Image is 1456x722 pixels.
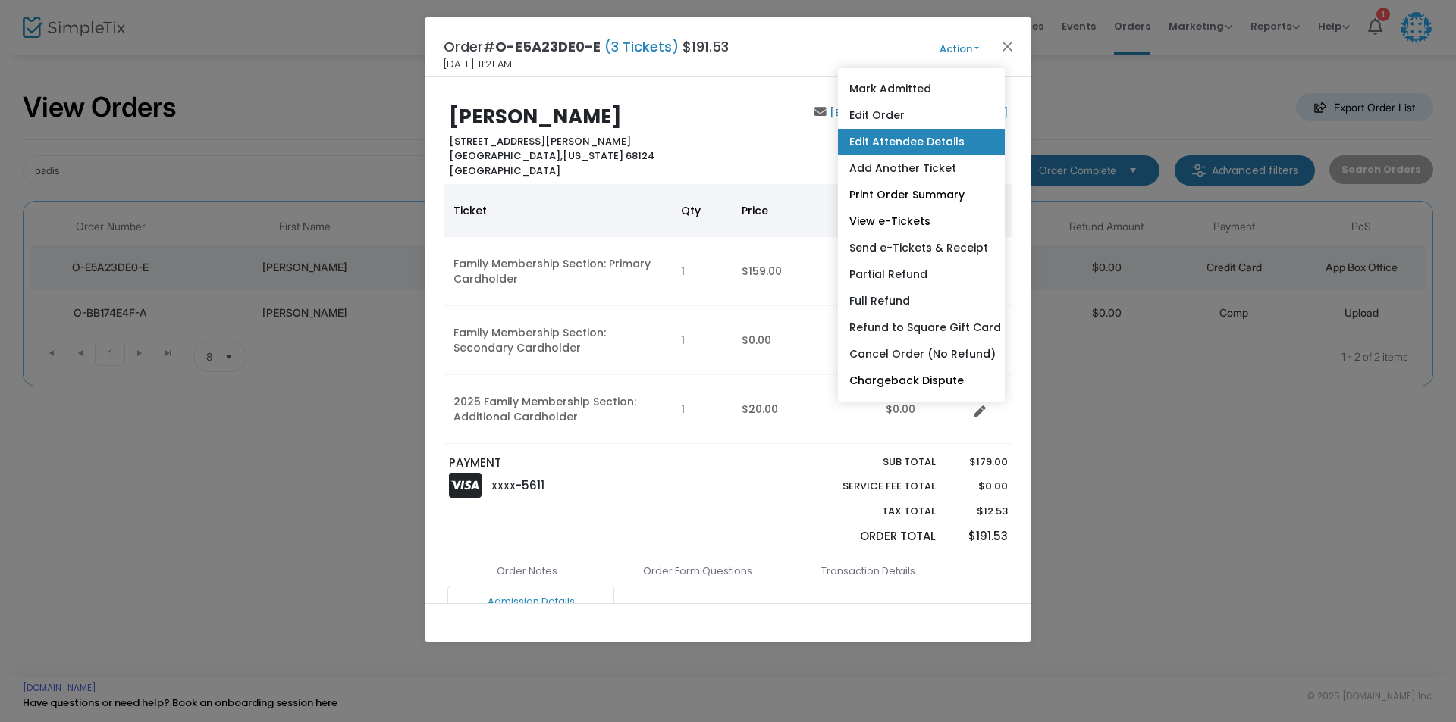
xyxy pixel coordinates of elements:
p: $191.53 [950,528,1007,545]
b: [STREET_ADDRESS][PERSON_NAME] [US_STATE] 68124 [GEOGRAPHIC_DATA] [449,134,654,178]
p: PAYMENT [449,455,721,472]
p: Service Fee Total [807,479,936,494]
a: Order Notes [444,555,610,587]
p: $179.00 [950,455,1007,470]
p: Sub total [807,455,936,470]
span: [GEOGRAPHIC_DATA], [449,148,563,163]
td: 1 [672,237,733,306]
span: O-E5A23DE0-E [495,37,601,56]
button: Close [998,36,1018,56]
a: Refund to Square Gift Card [838,314,1005,341]
a: Send e-Tickets & Receipt [838,235,1005,261]
p: Order Total [807,528,936,545]
td: Family Membership Section: Secondary Cardholder [444,306,672,375]
h4: Order# $191.53 [444,36,729,57]
button: Action [914,41,1005,58]
a: Cancel Order (No Refund) [838,341,1005,367]
td: Family Membership Section: Primary Cardholder [444,237,672,306]
td: 1 [672,375,733,444]
td: $0.00 [877,375,968,444]
a: Add Another Ticket [838,155,1005,182]
span: [DATE] 11:21 AM [444,57,512,72]
a: Print Order Summary [838,182,1005,208]
td: 1 [672,306,733,375]
th: Ticket [444,184,672,237]
a: Order Form Questions [614,555,781,587]
p: Tax Total [807,504,936,519]
a: Mark Admitted [838,76,1005,102]
td: $0.00 [733,306,877,375]
span: -5611 [516,477,544,493]
td: $159.00 [733,237,877,306]
span: XXXX [491,480,516,492]
a: [EMAIL_ADDRESS][DOMAIN_NAME] [827,105,1008,120]
a: View e-Tickets [838,208,1005,235]
p: $0.00 [950,479,1007,494]
th: Qty [672,184,733,237]
a: Edit Attendee Details [838,129,1005,155]
th: Price [733,184,877,237]
a: Transaction Details [785,555,952,587]
b: [PERSON_NAME] [449,103,622,130]
a: Partial Refund [838,261,1005,288]
span: (3 Tickets) [601,37,682,56]
a: Admission Details [447,586,614,617]
div: Data table [444,184,1012,444]
a: Full Refund [838,288,1005,314]
p: $12.53 [950,504,1007,519]
a: Edit Order [838,102,1005,129]
a: Chargeback Dispute [838,367,1005,394]
td: $20.00 [733,375,877,444]
td: 2025 Family Membership Section: Additional Cardholder [444,375,672,444]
